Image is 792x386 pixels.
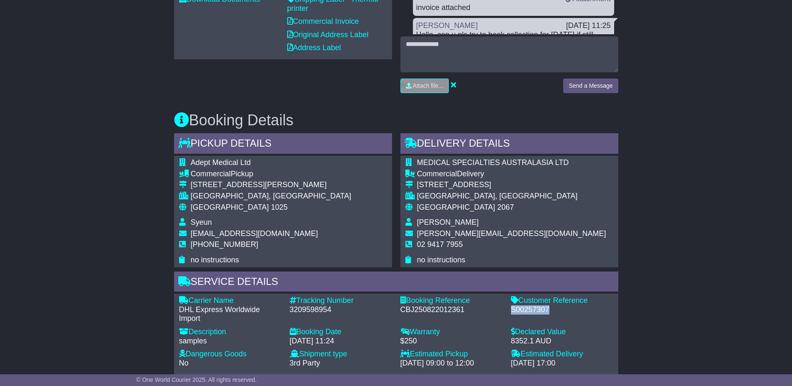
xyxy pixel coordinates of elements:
[287,17,359,25] a: Commercial Invoice
[290,337,392,346] div: [DATE] 11:24
[174,133,392,156] div: Pickup Details
[287,30,369,39] a: Original Address Label
[563,79,618,93] button: Send a Message
[416,21,478,30] a: [PERSON_NAME]
[290,328,392,337] div: Booking Date
[511,328,613,337] div: Declared Value
[191,229,318,238] span: [EMAIL_ADDRESS][DOMAIN_NAME]
[191,158,251,167] span: Adept Medical Ltd
[179,359,189,367] span: No
[179,328,281,337] div: Description
[290,350,392,359] div: Shipment type
[417,158,569,167] span: MEDICAL SPECIALTIES AUSTRALASIA LTD
[417,203,495,211] span: [GEOGRAPHIC_DATA]
[400,337,503,346] div: $250
[417,218,479,226] span: [PERSON_NAME]
[511,305,613,315] div: S00257307
[417,240,463,249] span: 02 9417 7955
[191,256,239,264] span: no instructions
[191,203,269,211] span: [GEOGRAPHIC_DATA]
[191,170,352,179] div: Pickup
[400,305,503,315] div: CBJ250822012361
[191,170,231,178] span: Commercial
[179,305,281,323] div: DHL Express Worldwide Import
[417,170,457,178] span: Commercial
[417,229,606,238] span: [PERSON_NAME][EMAIL_ADDRESS][DOMAIN_NAME]
[191,240,258,249] span: [PHONE_NUMBER]
[566,21,611,30] div: [DATE] 11:25
[400,359,503,368] div: [DATE] 09:00 to 12:00
[417,170,606,179] div: Delivery
[400,350,503,359] div: Estimated Pickup
[271,203,288,211] span: 1025
[416,30,611,48] div: Hello, can u pls try to book collection for [DATE] if still possible?
[179,296,281,305] div: Carrier Name
[179,337,281,346] div: samples
[191,192,352,201] div: [GEOGRAPHIC_DATA], [GEOGRAPHIC_DATA]
[191,218,212,226] span: Syeun
[191,180,352,190] div: [STREET_ADDRESS][PERSON_NAME]
[287,43,341,52] a: Address Label
[290,296,392,305] div: Tracking Number
[417,192,606,201] div: [GEOGRAPHIC_DATA], [GEOGRAPHIC_DATA]
[497,203,514,211] span: 2067
[400,133,618,156] div: Delivery Details
[417,256,466,264] span: no instructions
[179,350,281,359] div: Dangerous Goods
[136,376,257,383] span: © One World Courier 2025. All rights reserved.
[511,359,613,368] div: [DATE] 17:00
[290,359,320,367] span: 3rd Party
[290,305,392,315] div: 3209598954
[417,180,606,190] div: [STREET_ADDRESS]
[400,296,503,305] div: Booking Reference
[174,112,618,129] h3: Booking Details
[400,328,503,337] div: Warranty
[174,272,618,294] div: Service Details
[511,337,613,346] div: 8352.1 AUD
[511,350,613,359] div: Estimated Delivery
[511,296,613,305] div: Customer Reference
[416,3,611,13] div: invoice attached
